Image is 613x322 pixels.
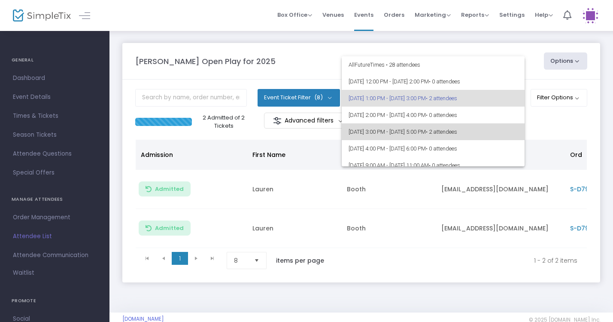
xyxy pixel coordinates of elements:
span: • 0 attendees [426,145,457,152]
span: [DATE] 12:00 PM - [DATE] 2:00 PM [349,73,518,90]
span: • 0 attendees [429,162,460,169]
span: • 2 attendees [426,129,457,135]
span: [DATE] 3:00 PM - [DATE] 5:00 PM [349,123,518,140]
span: • 0 attendees [426,112,457,118]
span: [DATE] 9:00 AM - [DATE] 11:00 AM [349,157,518,174]
span: [DATE] 2:00 PM - [DATE] 4:00 PM [349,107,518,123]
span: • 0 attendees [429,78,460,85]
span: All Future Times • 28 attendees [349,56,518,73]
span: [DATE] 4:00 PM - [DATE] 6:00 PM [349,140,518,157]
span: • 2 attendees [426,95,457,101]
span: [DATE] 1:00 PM - [DATE] 3:00 PM [349,90,518,107]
